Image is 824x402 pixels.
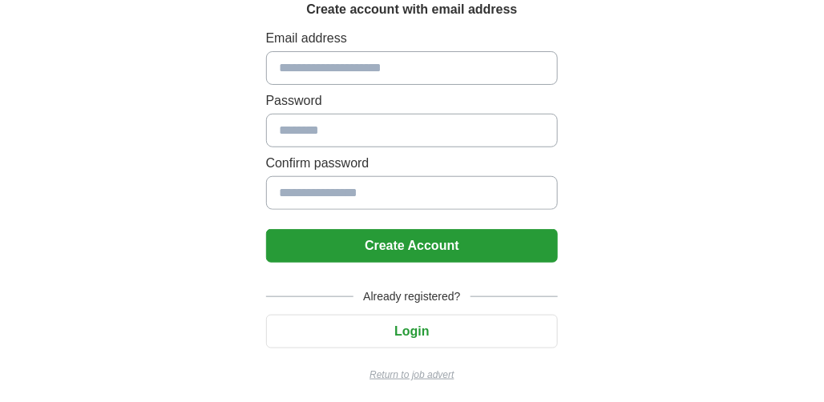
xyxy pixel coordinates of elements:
[266,229,559,263] button: Create Account
[266,91,559,111] label: Password
[266,315,559,348] button: Login
[266,29,559,48] label: Email address
[353,288,470,305] span: Already registered?
[266,324,559,338] a: Login
[266,154,559,173] label: Confirm password
[266,368,559,382] a: Return to job advert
